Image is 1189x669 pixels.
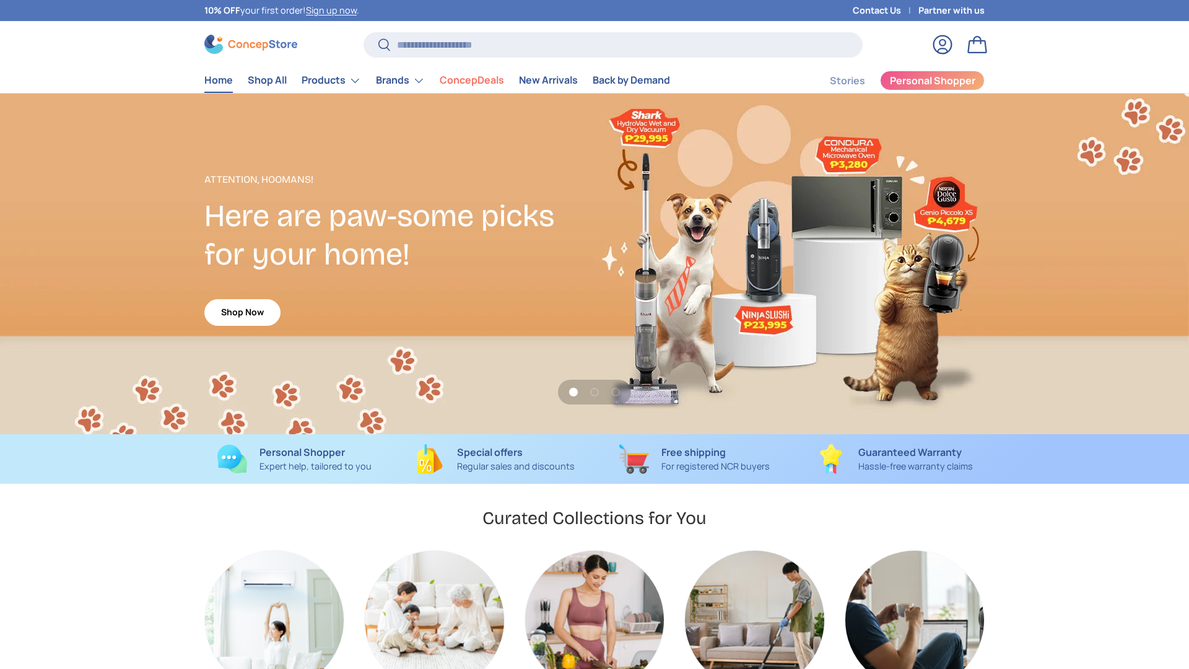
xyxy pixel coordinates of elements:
a: Shop Now [204,299,281,326]
a: Personal Shopper [880,71,985,90]
strong: Special offers [457,445,523,459]
img: ConcepStore [204,35,297,54]
p: Expert help, tailored to you [259,460,372,473]
strong: Free shipping [661,445,726,459]
a: Shop All [248,68,287,92]
strong: 10% OFF [204,4,240,16]
p: Hassle-free warranty claims [858,460,973,473]
a: ConcepDeals [440,68,504,92]
strong: Guaranteed Warranty [858,445,962,459]
a: Sign up now [306,4,357,16]
a: Partner with us [918,4,985,17]
nav: Secondary [800,68,985,93]
a: Special offers Regular sales and discounts [404,444,585,474]
p: your first order! . [204,4,359,17]
span: Personal Shopper [890,76,975,85]
a: New Arrivals [519,68,578,92]
nav: Primary [204,68,670,93]
p: Attention, Hoomans! [204,172,594,187]
a: Brands [376,68,425,93]
a: Personal Shopper Expert help, tailored to you [204,444,385,474]
strong: Personal Shopper [259,445,345,459]
summary: Products [294,68,368,93]
a: Free shipping For registered NCR buyers [604,444,785,474]
a: Back by Demand [593,68,670,92]
h2: Here are paw-some picks for your home! [204,197,594,274]
h2: Curated Collections for You [482,507,707,530]
a: Stories [830,69,865,93]
p: Regular sales and discounts [457,460,575,473]
p: For registered NCR buyers [661,460,770,473]
a: Products [302,68,361,93]
summary: Brands [368,68,432,93]
a: Contact Us [853,4,918,17]
a: Guaranteed Warranty Hassle-free warranty claims [804,444,985,474]
a: Home [204,68,233,92]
